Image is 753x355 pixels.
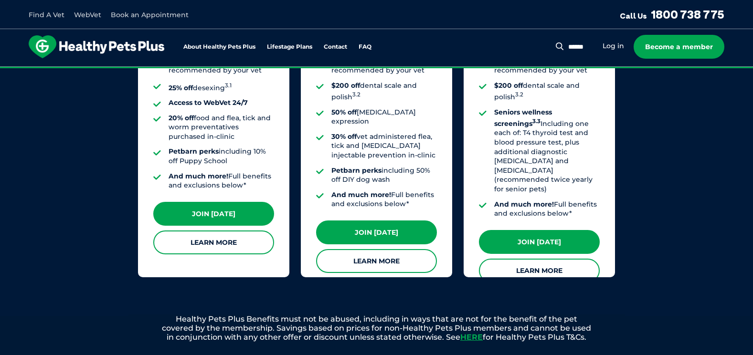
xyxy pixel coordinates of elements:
[324,44,347,50] a: Contact
[331,166,437,185] li: including 50% off DIY dog wash
[153,202,274,226] a: Join [DATE]
[532,118,541,125] sup: 3.3
[331,108,437,126] li: [MEDICAL_DATA] expression
[494,200,554,209] strong: And much more!
[198,67,555,75] span: Proactive, preventative wellness program designed to keep your pet healthier and happier for longer
[331,81,360,90] strong: $200 off
[620,7,724,21] a: Call Us1800 738 775
[169,81,274,93] li: desexing
[225,82,232,89] sup: 3.1
[479,259,600,282] a: Learn More
[331,190,391,199] strong: And much more!
[111,10,189,19] a: Book an Appointment
[359,44,371,50] a: FAQ
[169,98,248,107] strong: Access to WebVet 24/7
[153,230,274,254] a: Learn More
[316,249,437,273] a: Learn More
[494,81,523,90] strong: $200 off
[494,108,552,128] strong: Seniors wellness screenings
[267,44,312,50] a: Lifestage Plans
[634,35,724,59] a: Become a member
[603,42,624,51] a: Log in
[183,44,255,50] a: About Healthy Pets Plus
[169,147,274,166] li: including 10% off Puppy School
[29,35,164,58] img: hpp-logo
[331,81,437,102] li: dental scale and polish
[331,132,357,141] strong: 30% off
[169,172,274,190] li: Full benefits and exclusions below*
[331,132,437,160] li: vet administered flea, tick and [MEDICAL_DATA] injectable prevention in-clinic
[460,333,483,342] a: HERE
[331,108,357,116] strong: 50% off
[169,147,219,156] strong: Petbarn perks
[74,10,101,19] a: WebVet
[169,114,194,122] strong: 20% off
[316,220,437,244] a: Join [DATE]
[494,81,600,102] li: dental scale and polish
[620,11,647,21] span: Call Us
[169,114,274,142] li: food and flea, tick and worm preventatives purchased in-clinic
[554,42,566,51] button: Search
[169,83,193,92] strong: 25% off
[479,230,600,254] a: Join [DATE]
[169,172,228,180] strong: And much more!
[494,200,600,219] li: Full benefits and exclusions below*
[515,91,523,98] sup: 3.2
[494,108,600,194] li: Including one each of: T4 thyroid test and blood pressure test, plus additional diagnostic [MEDIC...
[331,166,382,175] strong: Petbarn perks
[29,10,64,19] a: Find A Vet
[331,190,437,209] li: Full benefits and exclusions below*
[128,314,625,342] p: Healthy Pets Plus Benefits must not be abused, including in ways that are not for the benefit of ...
[352,91,361,98] sup: 3.2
